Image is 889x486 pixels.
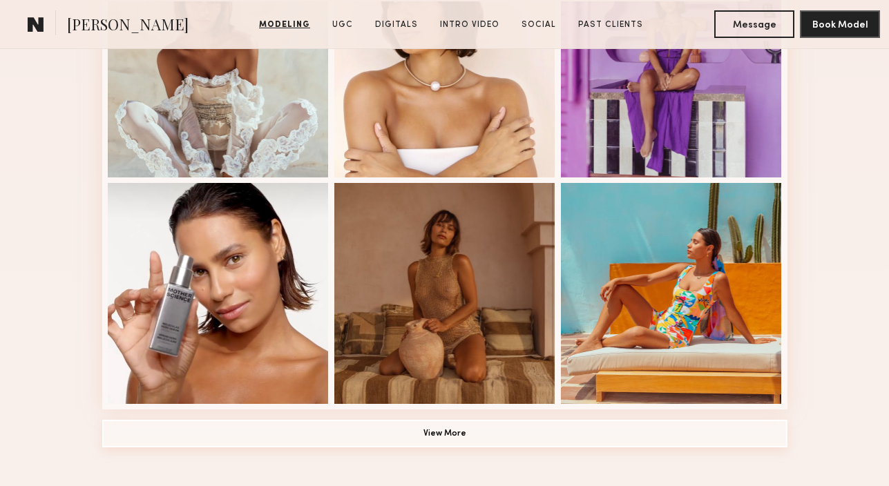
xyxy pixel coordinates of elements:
a: Modeling [254,19,316,31]
a: Intro Video [434,19,505,31]
button: View More [102,420,787,447]
a: Digitals [370,19,423,31]
span: [PERSON_NAME] [67,14,189,38]
button: Message [714,10,794,38]
button: Book Model [800,10,880,38]
a: Book Model [800,18,880,30]
a: Past Clients [573,19,649,31]
a: Social [516,19,562,31]
a: UGC [327,19,359,31]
